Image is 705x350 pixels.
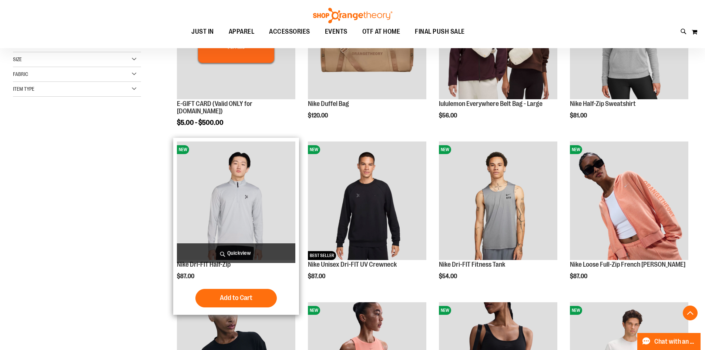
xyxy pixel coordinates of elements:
[570,273,588,280] span: $87.00
[308,141,426,260] img: Nike Unisex Dri-FIT UV Crewneck
[304,138,430,299] div: product
[570,261,685,268] a: Nike Loose Full-Zip French [PERSON_NAME]
[195,289,277,307] button: Add to Cart
[439,261,505,268] a: Nike Dri-FIT Fitness Tank
[177,141,295,261] a: Nike Dri-FIT Half-ZipNEW
[269,23,310,40] span: ACCESSORIES
[683,306,698,320] button: Back To Top
[439,273,458,280] span: $54.00
[439,100,543,107] a: lululemon Everywhere Belt Bag - Large
[308,112,329,119] span: $120.00
[570,145,582,154] span: NEW
[229,23,255,40] span: APPAREL
[570,306,582,315] span: NEW
[362,23,400,40] span: OTF AT HOME
[13,56,22,62] span: Size
[415,23,465,40] span: FINAL PUSH SALE
[637,333,701,350] button: Chat with an Expert
[308,273,326,280] span: $87.00
[173,138,299,315] div: product
[177,261,231,268] a: Nike Dri-FIT Half-Zip
[312,8,393,23] img: Shop Orangetheory
[308,251,336,260] span: BEST SELLER
[177,141,295,260] img: Nike Dri-FIT Half-Zip
[308,145,320,154] span: NEW
[177,145,189,154] span: NEW
[177,243,295,263] a: Quickview
[439,141,557,261] a: Nike Dri-FIT Fitness TankNEW
[325,23,348,40] span: EVENTS
[308,261,397,268] a: Nike Unisex Dri-FIT UV Crewneck
[439,112,458,119] span: $56.00
[439,141,557,260] img: Nike Dri-FIT Fitness Tank
[566,138,692,299] div: product
[177,100,252,115] a: E-GIFT CARD (Valid ONLY for [DOMAIN_NAME])
[570,141,688,261] a: Nike Loose Full-Zip French Terry HoodieNEW
[654,338,696,345] span: Chat with an Expert
[308,141,426,261] a: Nike Unisex Dri-FIT UV CrewneckNEWBEST SELLER
[570,112,588,119] span: $81.00
[439,145,451,154] span: NEW
[220,294,252,302] span: Add to Cart
[570,100,636,107] a: Nike Half-Zip Sweatshirt
[13,71,28,77] span: Fabric
[191,23,214,40] span: JUST IN
[13,86,34,92] span: Item Type
[177,119,224,126] span: $5.00 - $500.00
[308,306,320,315] span: NEW
[308,100,349,107] a: Nike Duffel Bag
[570,141,688,260] img: Nike Loose Full-Zip French Terry Hoodie
[439,306,451,315] span: NEW
[177,273,195,280] span: $87.00
[435,138,561,299] div: product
